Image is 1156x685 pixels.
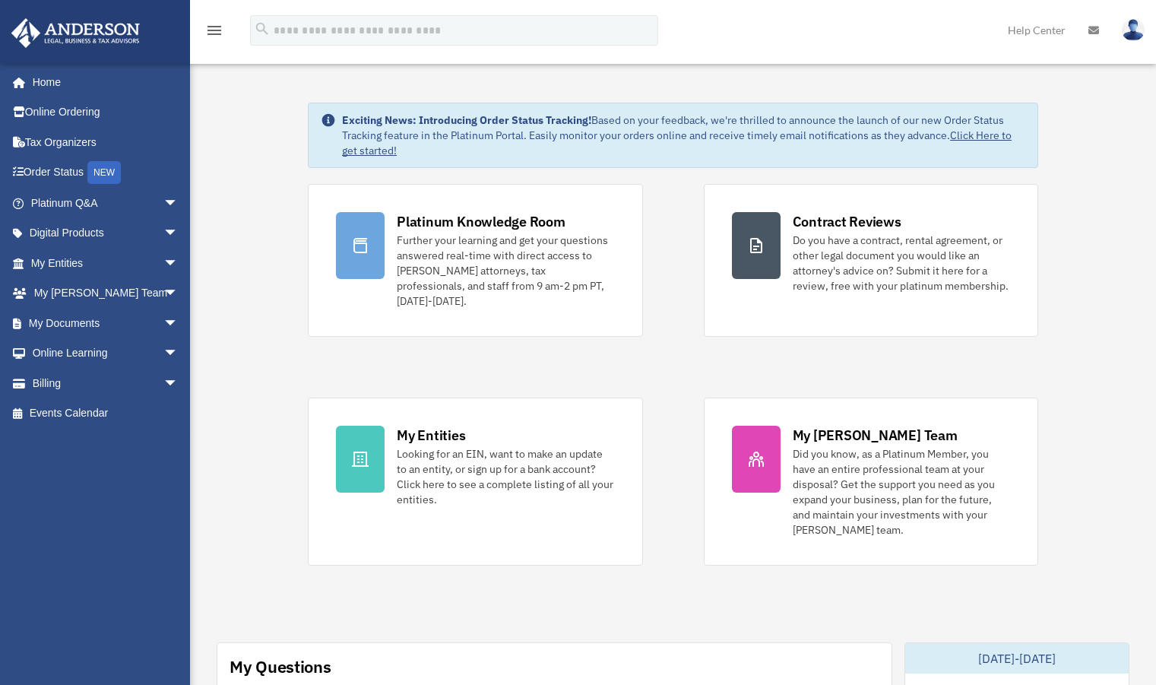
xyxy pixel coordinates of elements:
[342,113,1025,158] div: Based on your feedback, we're thrilled to announce the launch of our new Order Status Tracking fe...
[342,113,591,127] strong: Exciting News: Introducing Order Status Tracking!
[397,233,614,309] div: Further your learning and get your questions answered real-time with direct access to [PERSON_NAM...
[254,21,271,37] i: search
[905,643,1129,674] div: [DATE]-[DATE]
[11,97,201,128] a: Online Ordering
[163,308,194,339] span: arrow_drop_down
[397,426,465,445] div: My Entities
[163,278,194,309] span: arrow_drop_down
[205,27,223,40] a: menu
[163,188,194,219] span: arrow_drop_down
[793,446,1010,538] div: Did you know, as a Platinum Member, you have an entire professional team at your disposal? Get th...
[230,655,331,678] div: My Questions
[1122,19,1145,41] img: User Pic
[397,212,565,231] div: Platinum Knowledge Room
[793,233,1010,293] div: Do you have a contract, rental agreement, or other legal document you would like an attorney's ad...
[11,338,201,369] a: Online Learningarrow_drop_down
[793,426,958,445] div: My [PERSON_NAME] Team
[11,188,201,218] a: Platinum Q&Aarrow_drop_down
[11,308,201,338] a: My Documentsarrow_drop_down
[163,218,194,249] span: arrow_drop_down
[11,278,201,309] a: My [PERSON_NAME] Teamarrow_drop_down
[11,368,201,398] a: Billingarrow_drop_down
[11,398,201,429] a: Events Calendar
[11,218,201,249] a: Digital Productsarrow_drop_down
[7,18,144,48] img: Anderson Advisors Platinum Portal
[704,398,1038,566] a: My [PERSON_NAME] Team Did you know, as a Platinum Member, you have an entire professional team at...
[11,67,194,97] a: Home
[11,127,201,157] a: Tax Organizers
[704,184,1038,337] a: Contract Reviews Do you have a contract, rental agreement, or other legal document you would like...
[163,368,194,399] span: arrow_drop_down
[87,161,121,184] div: NEW
[11,248,201,278] a: My Entitiesarrow_drop_down
[308,398,642,566] a: My Entities Looking for an EIN, want to make an update to an entity, or sign up for a bank accoun...
[205,21,223,40] i: menu
[163,248,194,279] span: arrow_drop_down
[793,212,901,231] div: Contract Reviews
[11,157,201,189] a: Order StatusNEW
[308,184,642,337] a: Platinum Knowledge Room Further your learning and get your questions answered real-time with dire...
[163,338,194,369] span: arrow_drop_down
[397,446,614,507] div: Looking for an EIN, want to make an update to an entity, or sign up for a bank account? Click her...
[342,128,1012,157] a: Click Here to get started!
